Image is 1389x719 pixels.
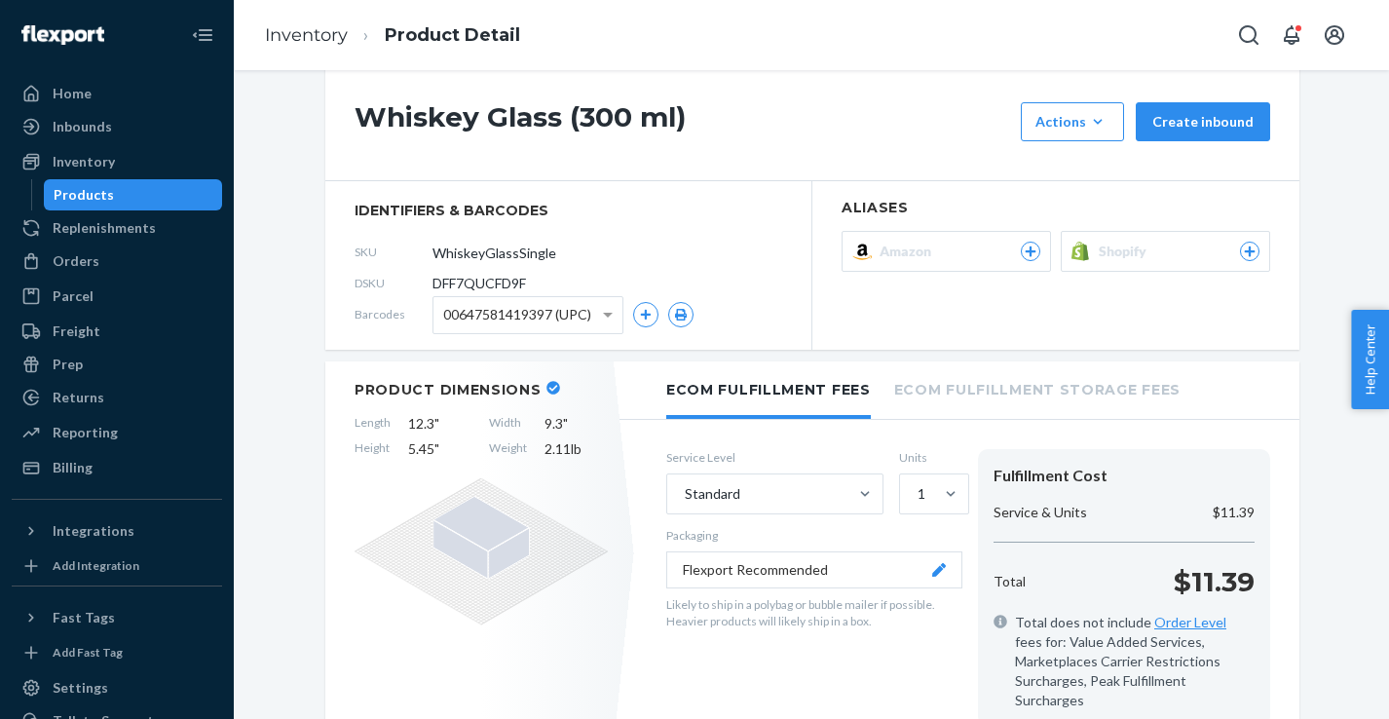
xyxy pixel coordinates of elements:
[683,484,685,504] input: Standard
[842,231,1051,272] button: Amazon
[265,24,348,46] a: Inventory
[1351,310,1389,409] button: Help Center
[1174,562,1255,601] p: $11.39
[12,672,222,703] a: Settings
[563,415,568,432] span: "
[53,644,123,661] div: Add Fast Tag
[1061,231,1270,272] button: Shopify
[994,572,1026,591] p: Total
[53,521,134,541] div: Integrations
[12,554,222,578] a: Add Integration
[685,484,740,504] div: Standard
[53,355,83,374] div: Prep
[44,179,223,210] a: Products
[443,298,591,331] span: 00647581419397 (UPC)
[916,484,918,504] input: 1
[53,423,118,442] div: Reporting
[249,7,536,64] ol: breadcrumbs
[355,414,391,434] span: Length
[842,201,1270,215] h2: Aliases
[385,24,520,46] a: Product Detail
[1213,503,1255,522] p: $11.39
[1099,242,1154,261] span: Shopify
[12,281,222,312] a: Parcel
[544,439,608,459] span: 2.11 lb
[666,449,883,466] label: Service Level
[12,641,222,664] a: Add Fast Tag
[355,381,542,398] h2: Product Dimensions
[21,25,104,45] img: Flexport logo
[12,417,222,448] a: Reporting
[12,146,222,177] a: Inventory
[53,84,92,103] div: Home
[53,678,108,698] div: Settings
[1272,16,1311,55] button: Open notifications
[12,111,222,142] a: Inbounds
[355,306,432,322] span: Barcodes
[894,361,1181,415] li: Ecom Fulfillment Storage Fees
[355,244,432,260] span: SKU
[12,78,222,109] a: Home
[666,361,871,419] li: Ecom Fulfillment Fees
[899,449,962,466] label: Units
[408,439,471,459] span: 5.45
[880,242,939,261] span: Amazon
[1136,102,1270,141] button: Create inbound
[489,439,527,459] span: Weight
[53,458,93,477] div: Billing
[1021,102,1124,141] button: Actions
[12,382,222,413] a: Returns
[355,275,432,291] span: DSKU
[12,602,222,633] button: Fast Tags
[355,201,782,220] span: identifiers & barcodes
[994,465,1255,487] div: Fulfillment Cost
[12,515,222,547] button: Integrations
[53,117,112,136] div: Inbounds
[666,551,962,588] button: Flexport Recommended
[1154,614,1226,630] a: Order Level
[53,608,115,627] div: Fast Tags
[12,452,222,483] a: Billing
[355,439,391,459] span: Height
[1035,112,1109,132] div: Actions
[434,415,439,432] span: "
[12,212,222,244] a: Replenishments
[434,440,439,457] span: "
[544,414,608,434] span: 9.3
[408,414,471,434] span: 12.3
[489,414,527,434] span: Width
[53,286,94,306] div: Parcel
[666,527,962,544] p: Packaging
[355,102,1011,141] h1: Whiskey Glass (300 ml)
[1229,16,1268,55] button: Open Search Box
[53,251,99,271] div: Orders
[54,185,114,205] div: Products
[53,557,139,574] div: Add Integration
[53,388,104,407] div: Returns
[53,322,100,341] div: Freight
[183,16,222,55] button: Close Navigation
[53,152,115,171] div: Inventory
[12,349,222,380] a: Prep
[1315,16,1354,55] button: Open account menu
[12,246,222,277] a: Orders
[1015,613,1255,710] span: Total does not include fees for: Value Added Services, Marketplaces Carrier Restrictions Surcharg...
[994,503,1087,522] p: Service & Units
[432,274,526,293] span: DFF7QUCFD9F
[666,596,962,629] p: Likely to ship in a polybag or bubble mailer if possible. Heavier products will likely ship in a ...
[53,218,156,238] div: Replenishments
[918,484,925,504] div: 1
[12,316,222,347] a: Freight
